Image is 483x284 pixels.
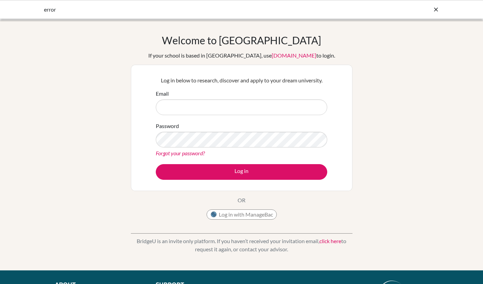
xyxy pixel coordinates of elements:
h1: Welcome to [GEOGRAPHIC_DATA] [162,34,321,46]
a: click here [319,238,341,244]
p: BridgeU is an invite only platform. If you haven’t received your invitation email, to request it ... [131,237,352,253]
label: Password [156,122,179,130]
button: Log in with ManageBac [207,209,277,220]
a: [DOMAIN_NAME] [272,52,316,59]
div: error [44,5,337,14]
button: Log in [156,164,327,180]
label: Email [156,90,169,98]
a: Forgot your password? [156,150,205,156]
p: OR [238,196,245,204]
p: Log in below to research, discover and apply to your dream university. [156,76,327,84]
div: If your school is based in [GEOGRAPHIC_DATA], use to login. [148,51,335,60]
